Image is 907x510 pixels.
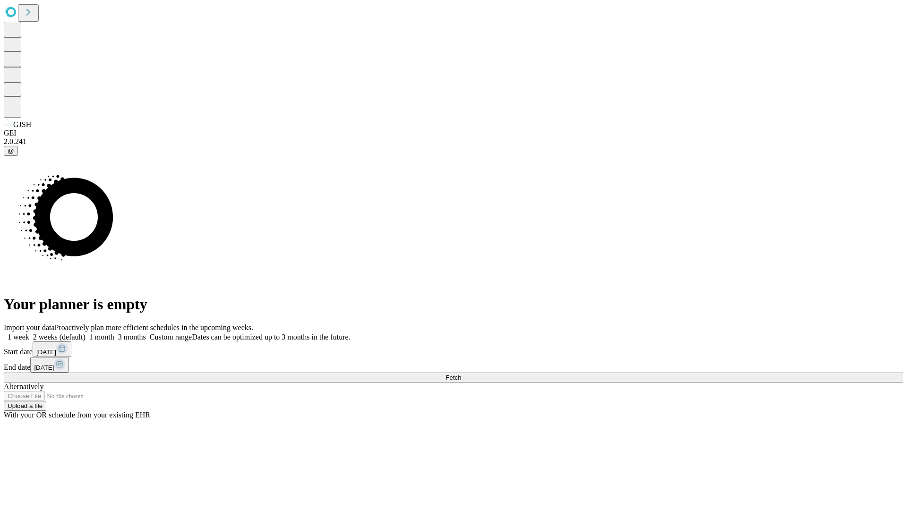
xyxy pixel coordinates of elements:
span: 1 week [8,333,29,341]
span: 1 month [89,333,114,341]
span: [DATE] [34,364,54,371]
span: Fetch [445,374,461,381]
span: Import your data [4,323,55,331]
button: Fetch [4,373,903,382]
span: 3 months [118,333,146,341]
button: Upload a file [4,401,46,411]
button: [DATE] [33,341,71,357]
span: GJSH [13,120,31,128]
button: [DATE] [30,357,69,373]
span: [DATE] [36,348,56,356]
span: Alternatively [4,382,43,391]
div: 2.0.241 [4,137,903,146]
span: 2 weeks (default) [33,333,86,341]
h1: Your planner is empty [4,296,903,313]
span: With your OR schedule from your existing EHR [4,411,150,419]
span: Proactively plan more efficient schedules in the upcoming weeks. [55,323,253,331]
span: Dates can be optimized up to 3 months in the future. [192,333,350,341]
div: End date [4,357,903,373]
span: Custom range [150,333,192,341]
div: Start date [4,341,903,357]
button: @ [4,146,18,156]
div: GEI [4,129,903,137]
span: @ [8,147,14,154]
